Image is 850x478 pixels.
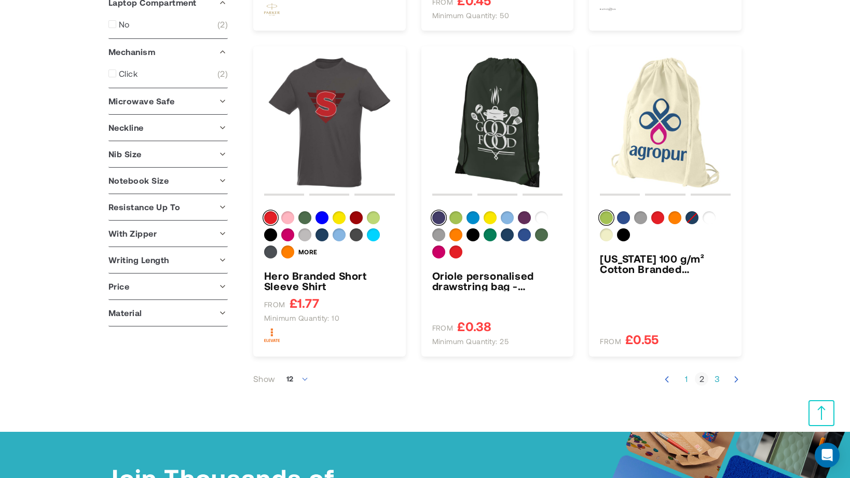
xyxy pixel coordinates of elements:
[703,211,716,224] div: White
[432,211,563,263] div: Colour
[316,211,328,224] div: Blue
[264,245,277,258] div: Storm grey
[600,337,621,346] span: FROM
[333,228,346,241] div: Light blue
[518,228,531,241] div: Royal blue
[668,211,681,224] div: Orange
[316,228,328,241] div: Navy
[350,211,363,224] div: Burgundy
[625,333,659,346] span: £0.55
[108,221,228,247] div: With Zipper
[286,374,294,383] span: 12
[731,373,742,385] a: Next
[600,2,615,17] img: Marksman
[600,253,731,274] a: Oregon 100 g/m² Cotton Branded Drawstring Bag 5L
[350,228,363,241] div: Charcoal
[535,228,548,241] div: Forest green
[264,57,395,188] img: Hero Branded Short Sleeve Shirt
[484,228,497,241] div: Green
[264,2,280,17] img: Parker
[535,211,548,224] div: White
[253,374,276,384] label: Show
[367,228,380,241] div: Aqua
[449,245,462,258] div: Red
[449,228,462,241] div: Orange
[281,211,294,224] div: Light pink
[367,211,380,224] div: Apple green
[108,247,228,273] div: Writing Length
[119,19,130,30] span: No
[333,211,346,224] div: Yellow
[108,141,228,167] div: Nib Size
[298,228,311,241] div: Heather grey
[432,270,563,291] a: Oriole personalised drawstring bag -Premium, 5L
[710,374,724,384] a: Page 3
[617,228,630,241] div: Solid black
[662,367,742,390] nav: Pagination
[108,115,228,141] div: Neckline
[449,211,462,224] div: Lime
[432,211,445,224] div: Dark purple
[600,228,613,241] div: Natural
[600,57,731,188] img: Oregon 100 g/m² Cotton Branded Drawstring Bag 5L
[651,211,664,224] div: Red
[662,373,672,385] a: Previous
[518,211,531,224] div: Plum
[432,337,509,346] span: Minimum quantity: 25
[432,245,445,258] div: Magenta
[432,228,445,241] div: Grey
[108,19,228,30] a: No 2
[217,69,228,79] span: 2
[600,211,613,224] div: Lime
[119,69,138,79] span: Click
[617,211,630,224] div: Royal blue
[264,228,277,241] div: Solid black
[467,228,479,241] div: Solid black
[484,211,497,224] div: Yellow
[815,443,840,468] div: Open Intercom Messenger
[264,270,395,291] a: Hero Branded Short Sleeve Shirt
[457,320,491,333] span: £0.38
[467,211,479,224] div: Process blue
[432,323,454,333] span: FROM
[264,211,395,263] div: Colour
[264,300,285,309] span: FROM
[281,228,294,241] div: Magenta
[108,194,228,220] div: Resistance Up To
[290,296,319,309] span: £1.77
[264,313,340,323] span: Minimum quantity: 10
[281,245,294,258] div: Orange
[108,39,228,65] div: Mechanism
[108,168,228,194] div: Notebook Size
[108,274,228,299] div: Price
[264,211,277,224] div: Red
[298,211,311,224] div: Forest green
[432,57,563,188] img: Oriole personalised drawstring bag -Premium, 5L
[501,211,514,224] div: Light blue
[264,327,280,343] img: Elevate Essentials
[695,374,708,384] strong: 2
[600,211,731,245] div: Colour
[217,19,228,30] span: 2
[501,228,514,241] div: Navy
[298,249,318,263] a: More
[634,211,647,224] div: Grey
[108,300,228,326] div: Material
[600,253,731,274] h3: [US_STATE] 100 g/m² Cotton Branded Drawstring Bag 5L
[686,211,698,224] div: Navy
[281,368,315,389] span: 12
[679,374,693,384] a: Page 1
[298,248,318,255] span: More
[108,88,228,114] div: Microwave Safe
[432,11,510,20] span: Minimum quantity: 50
[108,69,228,79] a: Click 2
